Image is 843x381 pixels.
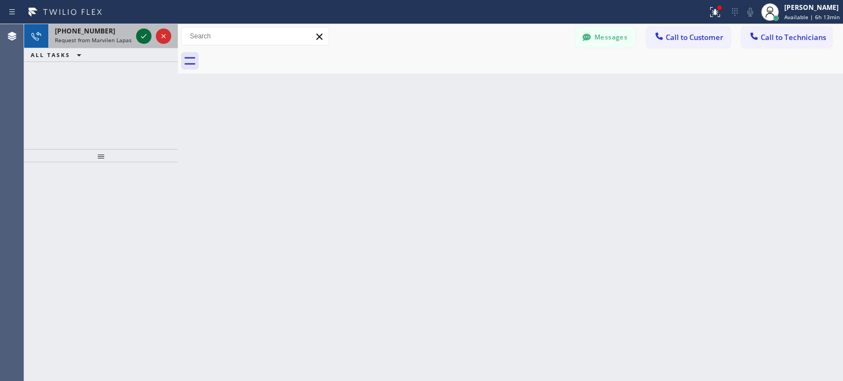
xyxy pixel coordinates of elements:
span: Call to Technicians [761,32,826,42]
button: Call to Customer [647,27,730,48]
span: Call to Customer [666,32,723,42]
div: [PERSON_NAME] [784,3,840,12]
span: Available | 6h 13min [784,13,840,21]
span: ALL TASKS [31,51,70,59]
button: Accept [136,29,151,44]
button: ALL TASKS [24,48,92,61]
button: Messages [575,27,636,48]
button: Call to Technicians [741,27,832,48]
button: Reject [156,29,171,44]
span: [PHONE_NUMBER] [55,26,115,36]
span: Request from Marvilen Lapasanda (direct) [55,36,165,44]
button: Mute [743,4,758,20]
input: Search [182,27,329,45]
